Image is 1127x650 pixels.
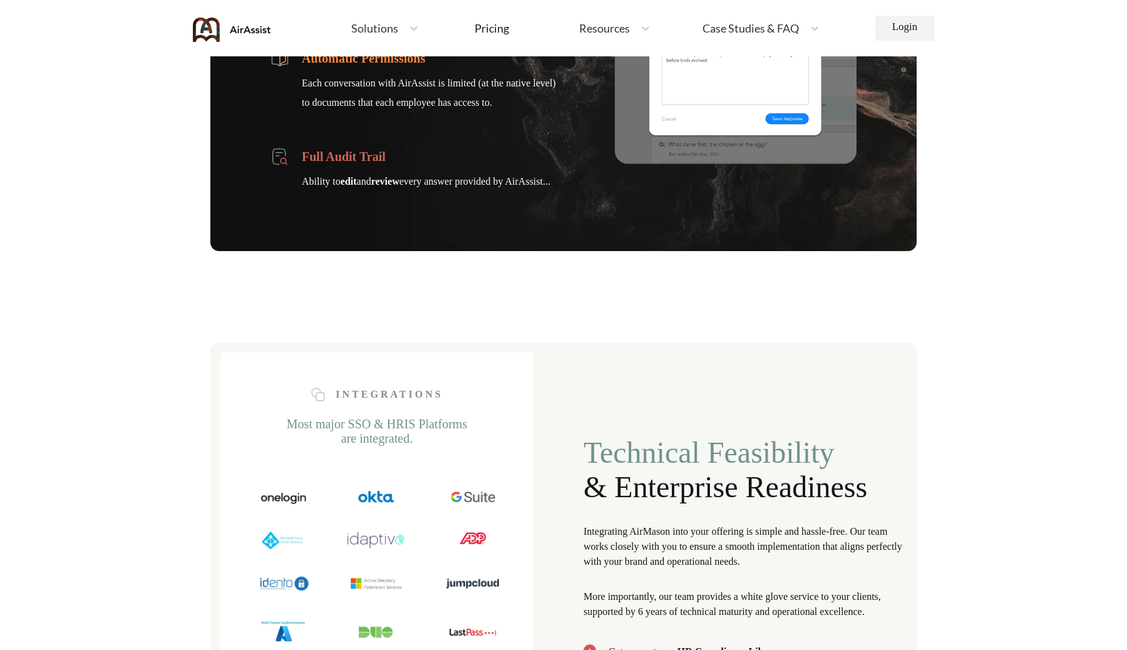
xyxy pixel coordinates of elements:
div: Pricing [475,23,509,34]
img: AirAssist [193,18,271,42]
p: More importantly, our team provides a white glove service to your clients, supported by 6 years o... [584,589,907,619]
a: Pricing [475,17,509,39]
span: Integrations [336,387,443,402]
span: Each conversation with AirAssist is limited (at the native level) to documents that each employee... [302,73,565,112]
span: Case Studies & FAQ [702,23,799,34]
span: Technical Feasibility [584,435,907,470]
b: edit [341,176,357,187]
span: Full Audit Trail [302,147,550,167]
span: Automatic Permissions [302,49,565,68]
span: Ability to and every answer provided by AirAssist... [302,172,550,191]
span: Solutions [351,23,398,34]
b: review [371,176,399,187]
img: svg+xml;base64,PHN2ZyB3aWR0aD0iMzAiIGhlaWdodD0iMzAiIHZpZXdCb3g9IjAgMCAzMCAzMCIgZmlsbD0ibm9uZSIgeG... [270,147,289,166]
span: Most major SSO & HRIS Platforms are integrated. [287,417,467,446]
a: Login [875,16,935,41]
p: Integrating AirMason into your offering is simple and hassle-free. Our team works closely with yo... [584,524,907,569]
img: svg+xml;base64,PHN2ZyB3aWR0aD0iMzAiIGhlaWdodD0iMzAiIHZpZXdCb3g9IjAgMCAzMCAzMCIgZmlsbD0ibm9uZSIgeG... [270,49,289,68]
span: Resources [579,23,630,34]
img: integrations [311,387,326,402]
span: & Enterprise Readiness [584,470,907,504]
